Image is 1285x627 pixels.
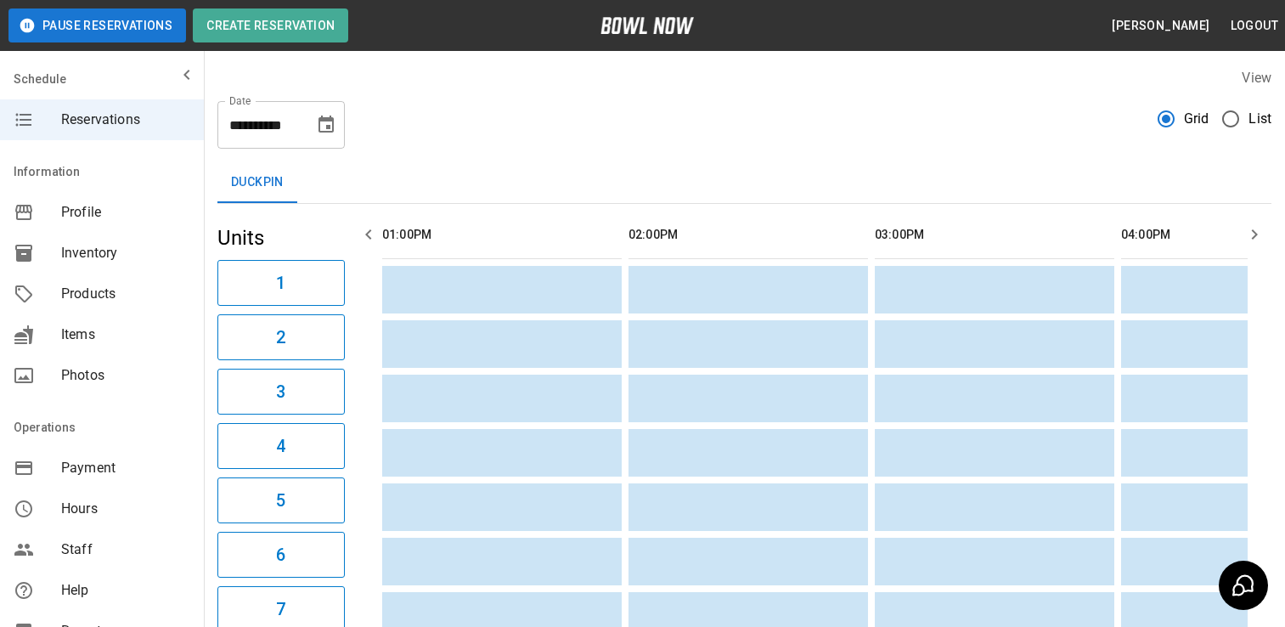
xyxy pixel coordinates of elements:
h6: 4 [276,432,285,460]
h6: 7 [276,596,285,623]
button: 1 [217,260,345,306]
button: [PERSON_NAME] [1105,10,1216,42]
button: 3 [217,369,345,415]
button: Duckpin [217,162,297,203]
h5: Units [217,224,345,251]
span: Products [61,284,190,304]
button: 6 [217,532,345,578]
th: 02:00PM [628,211,868,259]
button: 4 [217,423,345,469]
h6: 3 [276,378,285,405]
h6: 5 [276,487,285,514]
img: logo [600,17,694,34]
button: 2 [217,314,345,360]
span: Help [61,580,190,601]
th: 01:00PM [382,211,622,259]
div: inventory tabs [217,162,1271,203]
span: Inventory [61,243,190,263]
h6: 2 [276,324,285,351]
button: Create Reservation [193,8,348,42]
span: List [1248,109,1271,129]
span: Items [61,325,190,345]
h6: 6 [276,541,285,568]
span: Photos [61,365,190,386]
label: View [1242,70,1271,86]
span: Profile [61,202,190,223]
h6: 1 [276,269,285,297]
th: 03:00PM [875,211,1114,259]
span: Reservations [61,110,190,130]
span: Payment [61,458,190,478]
span: Hours [61,499,190,519]
button: Pause Reservations [8,8,186,42]
span: Staff [61,539,190,560]
button: Logout [1224,10,1285,42]
button: Choose date, selected date is Sep 25, 2025 [309,108,343,142]
span: Grid [1184,109,1209,129]
button: 5 [217,477,345,523]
